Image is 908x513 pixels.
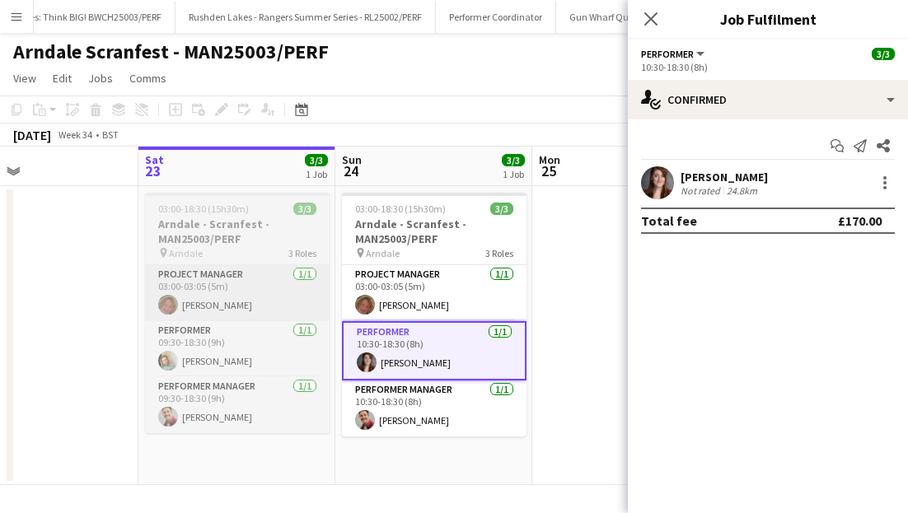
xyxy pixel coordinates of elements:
span: Arndale [366,247,400,259]
div: Confirmed [628,80,908,119]
app-card-role: Project Manager1/103:00-03:05 (5m)[PERSON_NAME] [342,265,527,321]
div: [PERSON_NAME] [681,170,768,184]
button: Rushden Lakes - Rangers Summer Series - RL25002/PERF [176,1,436,33]
button: Performer [641,48,707,60]
span: Sat [145,152,164,167]
app-job-card: 03:00-18:30 (15h30m)3/3Arndale - Scranfest - MAN25003/PERF Arndale3 RolesProject Manager1/103:00-... [145,193,330,433]
a: Edit [46,68,78,89]
span: 3/3 [872,48,895,60]
h3: Job Fulfilment [628,8,908,30]
div: £170.00 [838,212,882,229]
a: View [7,68,43,89]
span: 3/3 [293,203,316,215]
span: 24 [339,161,362,180]
button: Gun Wharf Quays LANO23002/PERF [556,1,732,33]
span: 03:00-18:30 (15h30m) [158,203,249,215]
div: 10:30-18:30 (8h) [641,61,895,73]
div: 1 Job [306,168,327,180]
span: Mon [539,152,560,167]
button: Performer Coordinator [436,1,556,33]
div: 1 Job [503,168,524,180]
span: Edit [53,71,72,86]
div: Total fee [641,212,697,229]
div: Not rated [681,184,723,197]
app-job-card: 03:00-18:30 (15h30m)3/3Arndale - Scranfest - MAN25003/PERF Arndale3 RolesProject Manager1/103:00-... [342,193,527,436]
app-card-role: Performer1/109:30-18:30 (9h)[PERSON_NAME] [145,321,330,377]
h3: Arndale - Scranfest - MAN25003/PERF [342,217,527,246]
app-card-role: Project Manager1/103:00-03:05 (5m)[PERSON_NAME] [145,265,330,321]
span: Week 34 [54,128,96,141]
span: View [13,71,36,86]
span: 3 Roles [288,247,316,259]
span: Sun [342,152,362,167]
span: Arndale [169,247,203,259]
span: 23 [143,161,164,180]
div: 24.8km [723,184,761,197]
span: 03:00-18:30 (15h30m) [355,203,446,215]
h1: Arndale Scranfest - MAN25003/PERF [13,40,329,64]
app-card-role: Performer1/110:30-18:30 (8h)[PERSON_NAME] [342,321,527,380]
span: 3 Roles [485,247,513,259]
app-card-role: Performer Manager1/109:30-18:30 (9h)[PERSON_NAME] [145,377,330,433]
a: Jobs [82,68,119,89]
span: Performer [641,48,694,60]
span: 3/3 [502,154,525,166]
div: [DATE] [13,127,51,143]
span: 3/3 [305,154,328,166]
span: Jobs [88,71,113,86]
div: BST [102,128,119,141]
span: 25 [536,161,560,180]
a: Comms [123,68,173,89]
span: 3/3 [490,203,513,215]
span: Comms [129,71,166,86]
h3: Arndale - Scranfest - MAN25003/PERF [145,217,330,246]
app-card-role: Performer Manager1/110:30-18:30 (8h)[PERSON_NAME] [342,380,527,436]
